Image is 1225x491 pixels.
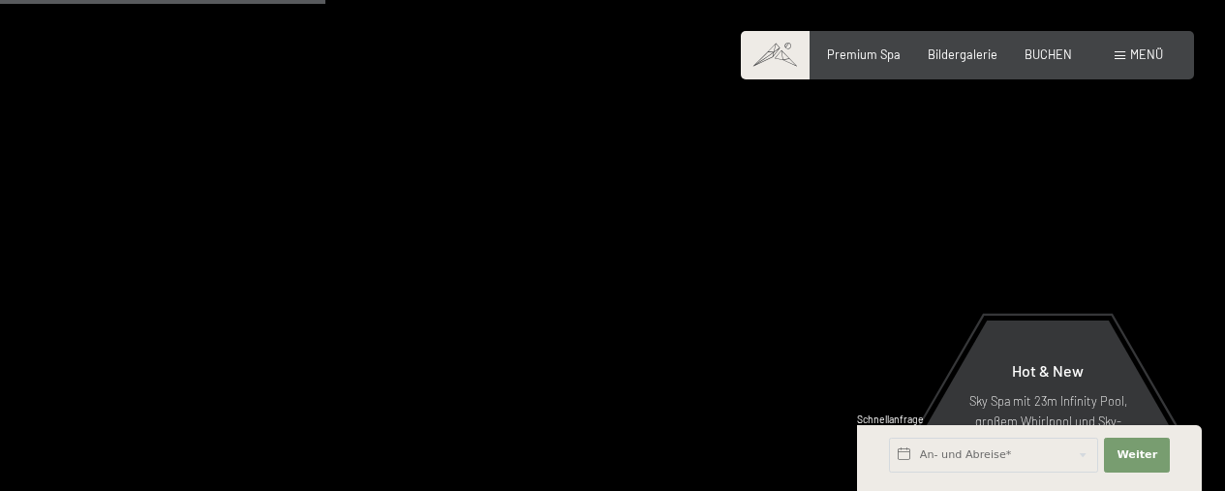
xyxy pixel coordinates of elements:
[1104,438,1170,473] button: Weiter
[1117,447,1157,463] span: Weiter
[857,414,924,425] span: Schnellanfrage
[928,46,997,62] a: Bildergalerie
[1012,361,1084,380] span: Hot & New
[425,316,585,335] span: Einwilligung Marketing*
[855,453,859,466] span: 1
[827,46,901,62] a: Premium Spa
[1130,46,1163,62] span: Menü
[1025,46,1072,62] a: BUCHEN
[964,391,1132,490] p: Sky Spa mit 23m Infinity Pool, großem Whirlpool und Sky-Sauna, Sauna Outdoor Lounge, neue Event-S...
